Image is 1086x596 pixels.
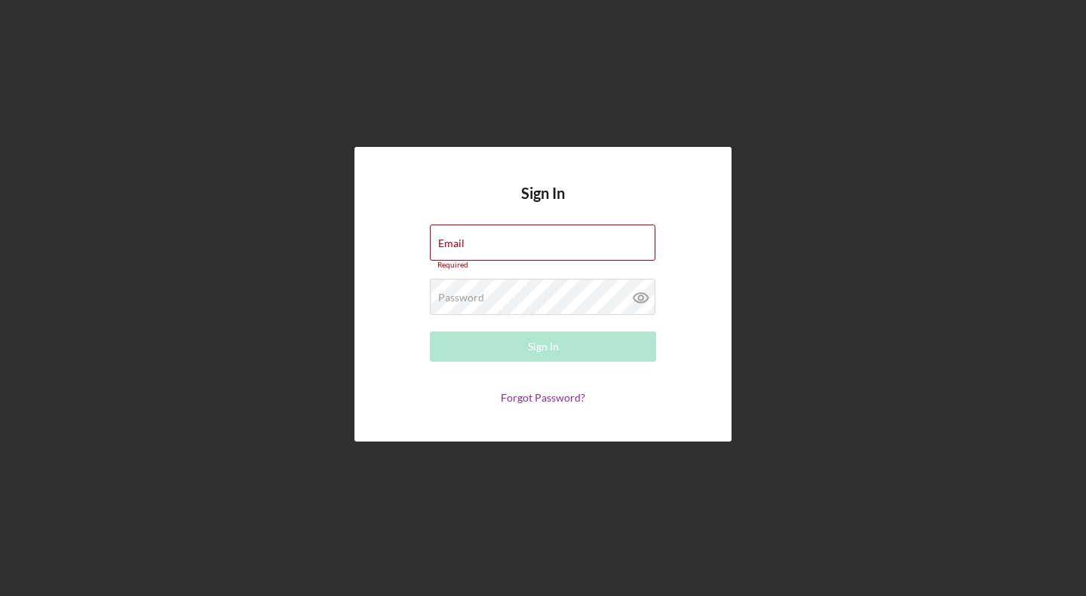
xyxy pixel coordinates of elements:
label: Email [438,237,465,249]
label: Password [438,292,484,304]
a: Forgot Password? [501,391,585,404]
div: Required [430,261,656,270]
button: Sign In [430,332,656,362]
div: Sign In [528,332,559,362]
h4: Sign In [521,185,565,225]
